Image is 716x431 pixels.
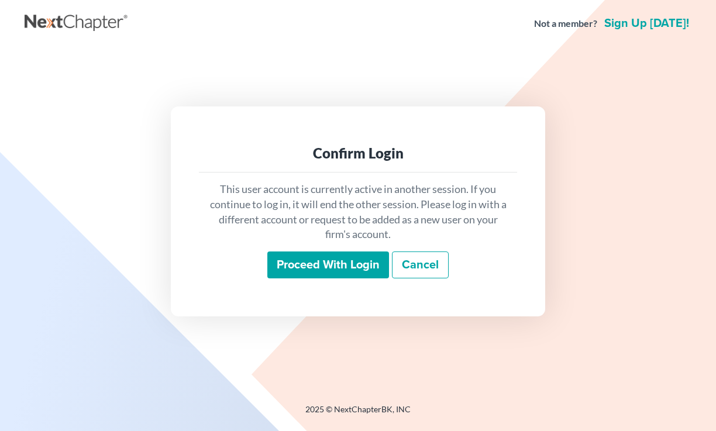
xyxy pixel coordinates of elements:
a: Sign up [DATE]! [602,18,691,29]
p: This user account is currently active in another session. If you continue to log in, it will end ... [208,182,508,242]
a: Cancel [392,251,449,278]
div: 2025 © NextChapterBK, INC [25,404,691,425]
strong: Not a member? [534,17,597,30]
div: Confirm Login [208,144,508,163]
input: Proceed with login [267,251,389,278]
